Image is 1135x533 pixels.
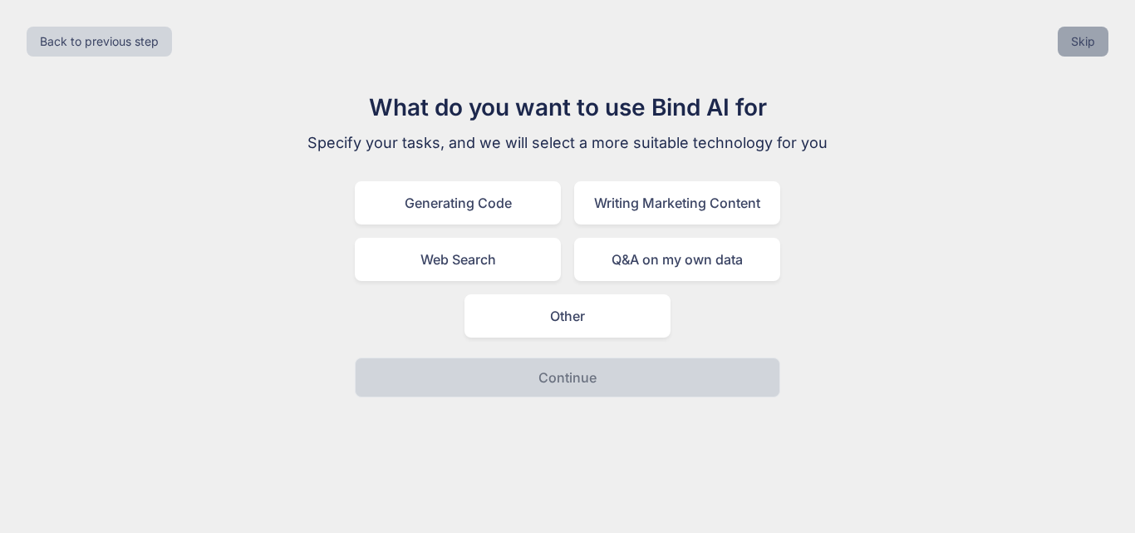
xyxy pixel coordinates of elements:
[464,294,671,338] div: Other
[288,131,847,155] p: Specify your tasks, and we will select a more suitable technology for you
[355,181,561,225] div: Generating Code
[27,27,172,57] button: Back to previous step
[538,368,597,387] p: Continue
[355,238,561,281] div: Web Search
[288,90,847,125] h1: What do you want to use Bind AI for
[1058,27,1108,57] button: Skip
[574,238,780,281] div: Q&A on my own data
[355,358,780,397] button: Continue
[574,181,780,225] div: Writing Marketing Content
